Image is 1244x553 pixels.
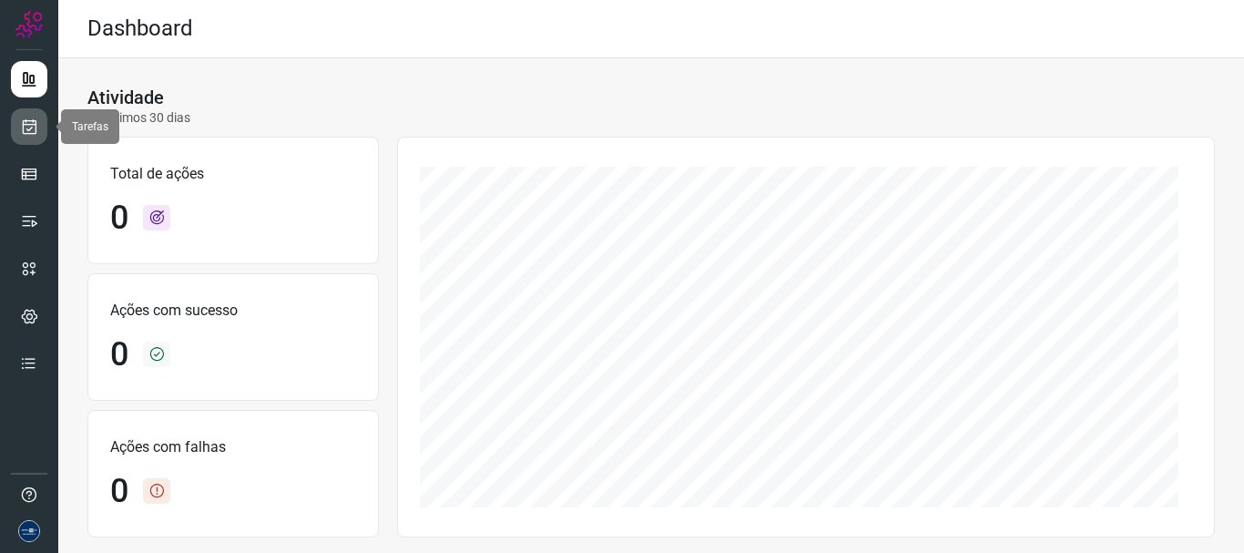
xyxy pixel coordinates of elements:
[110,163,356,185] p: Total de ações
[110,199,128,238] h1: 0
[110,300,356,322] p: Ações com sucesso
[15,11,43,38] img: Logo
[87,15,193,42] h2: Dashboard
[110,436,356,458] p: Ações com falhas
[87,108,190,128] p: Últimos 30 dias
[110,335,128,374] h1: 0
[18,520,40,542] img: d06bdf07e729e349525d8f0de7f5f473.png
[87,87,164,108] h3: Atividade
[110,472,128,511] h1: 0
[72,120,108,133] span: Tarefas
